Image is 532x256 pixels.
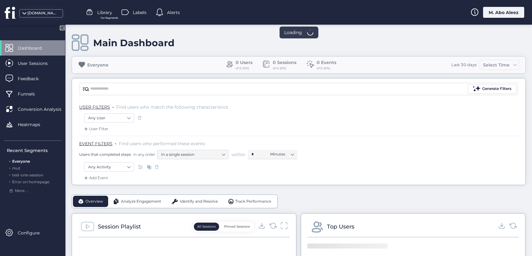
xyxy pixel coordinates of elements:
[15,188,28,194] span: More ...
[121,199,161,204] span: Analyze Engagement
[482,86,511,92] div: Generate Filters
[18,60,57,67] span: User Sessions
[98,222,141,231] div: Session Playlist
[9,158,10,164] span: .
[79,152,131,157] span: Users that completed steps
[85,199,103,204] span: Overview
[83,126,108,132] div: User Filter
[79,104,110,110] span: USER FILTERS
[180,199,218,204] span: Identify and Resolve
[133,9,146,16] span: Labels
[483,7,524,18] div: M. Abo Aleez
[18,45,51,52] span: Dashboard
[161,150,225,159] nz-select-item: In a single session
[97,9,112,16] span: Library
[27,10,59,16] div: [DOMAIN_NAME]
[327,222,354,231] div: Top Users
[18,75,48,82] span: Feedback
[12,173,43,177] span: test-one-session
[115,140,116,146] span: .
[113,103,114,109] span: .
[101,16,118,20] span: For Segments
[79,141,113,146] span: EVENT FILTERS
[18,229,49,236] span: Configure
[12,180,49,184] span: Error on homepage
[468,84,516,94] button: Generate Filters
[9,178,10,184] span: .
[235,199,271,204] span: Track Performance
[18,106,71,113] span: Conversion Analysis
[88,162,130,172] nz-select-item: Any Activity
[7,147,61,154] div: Recent Segments
[232,151,245,158] span: within
[194,223,219,231] button: All Sessions
[284,29,302,36] span: Loading
[18,121,50,128] span: Heatmaps
[132,152,155,157] span: in any order
[9,165,10,170] span: .
[88,113,130,123] nz-select-item: Any User
[221,223,253,231] button: Pinned Sessions
[12,166,20,170] span: mut
[9,171,10,177] span: .
[83,175,108,181] div: Add Event
[270,150,294,159] nz-select-item: Minutes
[18,91,44,97] span: Funnels
[93,37,175,49] div: Main Dashboard
[116,104,228,110] span: Find users who match the following characteristics
[119,141,205,146] span: Find users who performed these events
[12,159,30,164] span: Everyone
[167,9,180,16] span: Alerts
